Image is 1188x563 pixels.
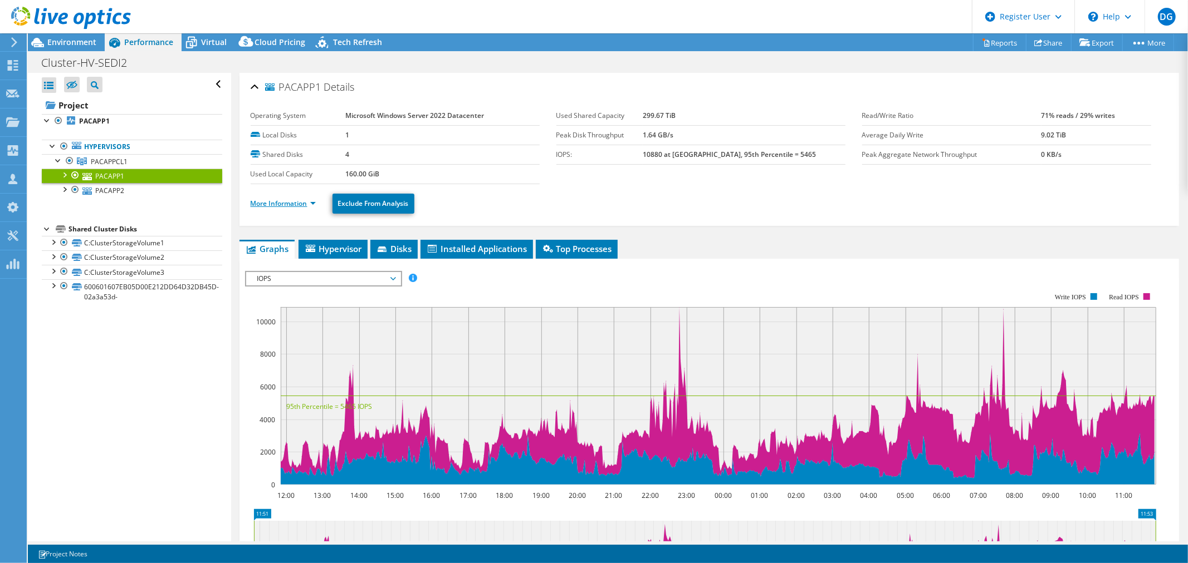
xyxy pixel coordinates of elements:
[715,491,732,500] text: 00:00
[260,349,276,359] text: 8000
[245,243,289,254] span: Graphs
[1055,293,1086,301] text: Write IOPS
[496,491,513,500] text: 18:00
[569,491,586,500] text: 20:00
[643,150,816,159] b: 10880 at [GEOGRAPHIC_DATA], 95th Percentile = 5465
[324,80,355,93] span: Details
[532,491,550,500] text: 19:00
[252,272,395,285] span: IOPS
[933,491,950,500] text: 06:00
[47,37,96,47] span: Environment
[42,114,222,129] a: PACAPP1
[251,130,346,141] label: Local Disks
[423,491,440,500] text: 16:00
[251,169,346,180] label: Used Local Capacity
[1026,34,1072,51] a: Share
[824,491,841,500] text: 03:00
[277,491,295,500] text: 12:00
[1042,491,1059,500] text: 09:00
[1006,491,1023,500] text: 08:00
[970,491,987,500] text: 07:00
[862,149,1042,160] label: Peak Aggregate Network Throughput
[265,82,321,93] span: PACAPP1
[1122,34,1174,51] a: More
[1042,130,1067,140] b: 9.02 TiB
[973,34,1026,51] a: Reports
[1071,34,1123,51] a: Export
[643,130,673,140] b: 1.64 GB/s
[256,317,276,327] text: 10000
[255,37,305,47] span: Cloud Pricing
[30,547,95,561] a: Project Notes
[304,243,362,254] span: Hypervisor
[1158,8,1176,26] span: DG
[42,183,222,197] a: PACAPP2
[642,491,659,500] text: 22:00
[251,149,346,160] label: Shared Disks
[1079,491,1096,500] text: 10:00
[260,415,275,424] text: 4000
[42,169,222,183] a: PACAPP1
[251,110,346,121] label: Operating System
[862,110,1042,121] label: Read/Write Ratio
[345,130,349,140] b: 1
[42,265,222,279] a: C:ClusterStorageVolume3
[79,116,110,126] b: PACAPP1
[345,111,484,120] b: Microsoft Windows Server 2022 Datacenter
[350,491,368,500] text: 14:00
[556,149,643,160] label: IOPS:
[36,57,144,69] h1: Cluster-HV-SEDI2
[376,243,412,254] span: Disks
[286,402,372,411] text: 95th Percentile = 5465 IOPS
[91,157,128,166] span: PACAPPCL1
[201,37,227,47] span: Virtual
[345,150,349,159] b: 4
[459,491,477,500] text: 17:00
[260,447,276,457] text: 2000
[862,130,1042,141] label: Average Daily Write
[69,223,222,236] div: Shared Cluster Disks
[260,382,276,392] text: 6000
[387,491,404,500] text: 15:00
[426,243,527,254] span: Installed Applications
[556,130,643,141] label: Peak Disk Throughput
[42,154,222,169] a: PACAPPCL1
[42,279,222,304] a: 600601607EB05D00E212DD64D32DB45D-02a3a53d-
[333,37,382,47] span: Tech Refresh
[605,491,622,500] text: 21:00
[333,194,414,214] a: Exclude From Analysis
[788,491,805,500] text: 02:00
[643,111,676,120] b: 299.67 TiB
[1115,491,1132,500] text: 11:00
[751,491,768,500] text: 01:00
[124,37,173,47] span: Performance
[1042,111,1116,120] b: 71% reads / 29% writes
[271,480,275,490] text: 0
[860,491,877,500] text: 04:00
[314,491,331,500] text: 13:00
[897,491,914,500] text: 05:00
[1042,150,1062,159] b: 0 KB/s
[678,491,695,500] text: 23:00
[345,169,379,179] b: 160.00 GiB
[1088,12,1098,22] svg: \n
[556,110,643,121] label: Used Shared Capacity
[541,243,612,254] span: Top Processes
[42,140,222,154] a: Hypervisors
[42,96,222,114] a: Project
[42,236,222,250] a: C:ClusterStorageVolume1
[251,199,316,208] a: More Information
[1109,293,1139,301] text: Read IOPS
[42,250,222,265] a: C:ClusterStorageVolume2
